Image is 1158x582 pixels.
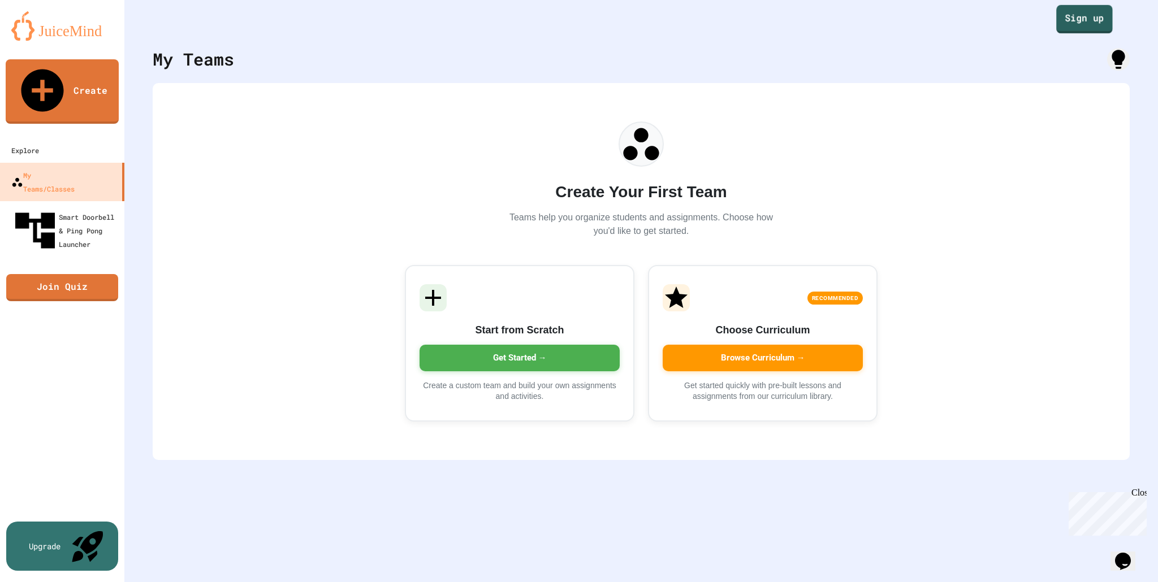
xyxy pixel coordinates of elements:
[1111,537,1147,571] iframe: chat widget
[420,380,620,402] p: Create a custom team and build your own assignments and activities.
[807,292,863,305] div: RECOMMENDED
[11,207,120,254] div: Smart Doorbell & Ping Pong Launcher
[663,380,863,402] p: Get started quickly with pre-built lessons and assignments from our curriculum library.
[663,345,863,371] div: Browse Curriculum →
[663,323,863,338] h3: Choose Curriculum
[1056,5,1113,33] a: Sign up
[11,168,75,196] div: My Teams/Classes
[1064,488,1147,536] iframe: chat widget
[153,46,234,72] div: My Teams
[505,180,777,204] h2: Create Your First Team
[6,59,119,124] a: Create
[420,323,620,338] h3: Start from Scratch
[29,540,61,552] div: Upgrade
[505,211,777,238] p: Teams help you organize students and assignments. Choose how you'd like to get started.
[11,144,39,157] div: Explore
[11,11,113,41] img: logo-orange.svg
[5,5,78,72] div: Chat with us now!Close
[6,274,118,301] a: Join Quiz
[420,345,620,371] div: Get Started →
[1107,48,1130,71] div: How it works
